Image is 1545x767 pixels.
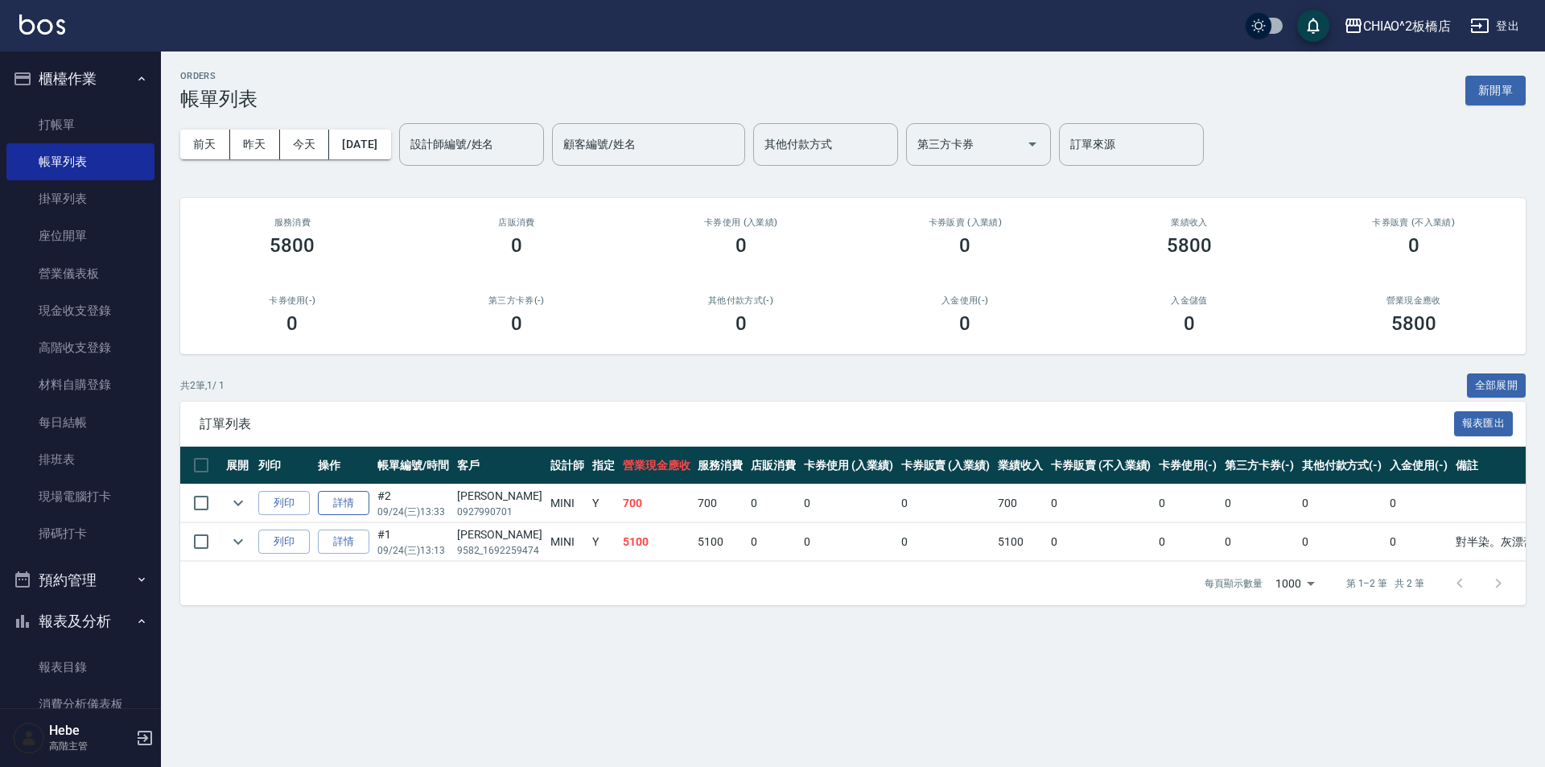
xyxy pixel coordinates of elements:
[1167,234,1212,257] h3: 5800
[377,505,449,519] p: 09/24 (三) 13:33
[1020,131,1045,157] button: Open
[6,441,154,478] a: 排班表
[994,485,1047,522] td: 700
[314,447,373,485] th: 操作
[280,130,330,159] button: 今天
[1155,447,1221,485] th: 卡券使用(-)
[1097,295,1283,306] h2: 入金儲值
[6,515,154,552] a: 掃碼打卡
[511,312,522,335] h3: 0
[959,234,970,257] h3: 0
[1464,11,1526,41] button: 登出
[619,447,694,485] th: 營業現金應收
[694,447,747,485] th: 服務消費
[453,447,546,485] th: 客戶
[1337,10,1458,43] button: CHIAO^2板橋店
[49,739,131,753] p: 高階主管
[6,292,154,329] a: 現金收支登錄
[994,447,1047,485] th: 業績收入
[747,485,800,522] td: 0
[1097,217,1283,228] h2: 業績收入
[1386,485,1452,522] td: 0
[457,505,542,519] p: 0927990701
[1221,485,1298,522] td: 0
[200,416,1454,432] span: 訂單列表
[6,478,154,515] a: 現場電腦打卡
[286,312,298,335] h3: 0
[897,447,995,485] th: 卡券販賣 (入業績)
[800,523,897,561] td: 0
[49,723,131,739] h5: Hebe
[1408,234,1419,257] h3: 0
[1221,523,1298,561] td: 0
[457,543,542,558] p: 9582_1692259474
[6,255,154,292] a: 營業儀表板
[1298,523,1386,561] td: 0
[6,366,154,403] a: 材料自購登錄
[258,530,310,555] button: 列印
[872,295,1058,306] h2: 入金使用(-)
[1047,523,1155,561] td: 0
[180,378,225,393] p: 共 2 筆, 1 / 1
[1298,485,1386,522] td: 0
[897,523,995,561] td: 0
[694,523,747,561] td: 5100
[694,485,747,522] td: 700
[226,530,250,554] button: expand row
[800,485,897,522] td: 0
[1454,411,1514,436] button: 報表匯出
[180,71,257,81] h2: ORDERS
[1155,485,1221,522] td: 0
[1320,295,1506,306] h2: 營業現金應收
[230,130,280,159] button: 昨天
[258,491,310,516] button: 列印
[6,143,154,180] a: 帳單列表
[800,447,897,485] th: 卡券使用 (入業績)
[735,234,747,257] h3: 0
[588,447,619,485] th: 指定
[1298,447,1386,485] th: 其他付款方式(-)
[180,130,230,159] button: 前天
[959,312,970,335] h3: 0
[200,217,385,228] h3: 服務消費
[19,14,65,35] img: Logo
[1184,312,1195,335] h3: 0
[747,447,800,485] th: 店販消費
[648,295,834,306] h2: 其他付款方式(-)
[1454,415,1514,431] a: 報表匯出
[6,217,154,254] a: 座位開單
[6,686,154,723] a: 消費分析儀表板
[1346,576,1424,591] p: 第 1–2 筆 共 2 筆
[270,234,315,257] h3: 5800
[994,523,1047,561] td: 5100
[6,106,154,143] a: 打帳單
[588,523,619,561] td: Y
[180,88,257,110] h3: 帳單列表
[373,485,453,522] td: #2
[1047,485,1155,522] td: 0
[457,526,542,543] div: [PERSON_NAME]
[6,649,154,686] a: 報表目錄
[377,543,449,558] p: 09/24 (三) 13:13
[1465,82,1526,97] a: 新開單
[254,447,314,485] th: 列印
[329,130,390,159] button: [DATE]
[546,485,588,522] td: MINI
[424,217,610,228] h2: 店販消費
[13,722,45,754] img: Person
[619,523,694,561] td: 5100
[1221,447,1298,485] th: 第三方卡券(-)
[318,530,369,555] a: 詳情
[1391,312,1436,335] h3: 5800
[457,488,542,505] div: [PERSON_NAME]
[200,295,385,306] h2: 卡券使用(-)
[1155,523,1221,561] td: 0
[373,523,453,561] td: #1
[6,404,154,441] a: 每日結帳
[1205,576,1263,591] p: 每頁顯示數量
[1269,562,1320,605] div: 1000
[546,523,588,561] td: MINI
[373,447,453,485] th: 帳單編號/時間
[648,217,834,228] h2: 卡券使用 (入業績)
[1320,217,1506,228] h2: 卡券販賣 (不入業績)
